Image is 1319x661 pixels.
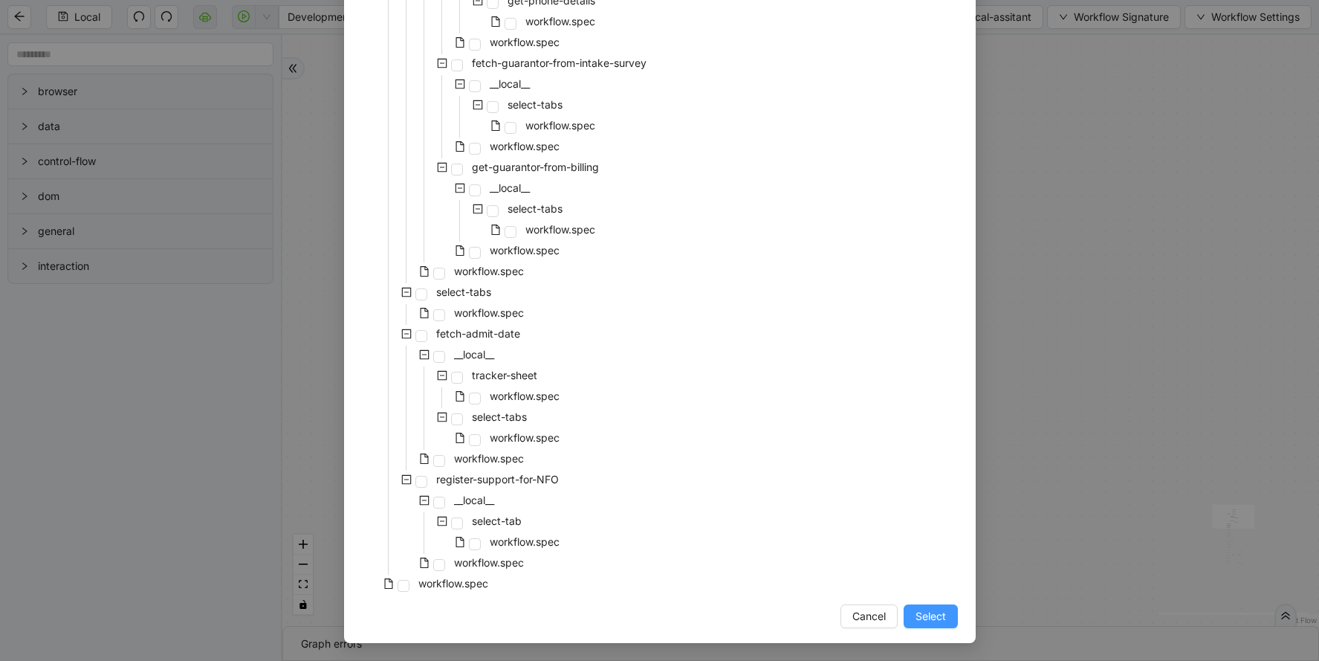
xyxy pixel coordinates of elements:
[525,119,595,132] span: workflow.spec
[904,604,958,628] button: Select
[490,140,560,152] span: workflow.spec
[418,577,488,590] span: workflow.spec
[469,54,649,72] span: fetch-guarantor-from-intake-survey
[915,608,946,625] span: Select
[472,161,599,173] span: get-guarantor-from-billing
[455,537,465,547] span: file
[487,387,563,405] span: workflow.spec
[436,327,520,340] span: fetch-admit-date
[505,200,565,218] span: select-tabs
[469,367,540,384] span: tracker-sheet
[522,13,598,30] span: workflow.spec
[419,558,430,568] span: file
[433,283,494,301] span: select-tabs
[419,266,430,277] span: file
[437,516,447,526] span: minus-square
[383,578,394,589] span: file
[436,473,559,486] span: register-support-for-NFO
[401,474,412,485] span: minus-square
[419,454,430,464] span: file
[487,75,533,93] span: __local__
[508,98,563,111] span: select-tabs
[473,204,483,214] span: minus-square
[487,533,563,551] span: workflow.spec
[454,494,494,506] span: __local__
[454,556,524,569] span: workflow.spec
[451,304,527,322] span: workflow.spec
[469,408,530,426] span: select-tabs
[455,79,465,89] span: minus-square
[487,429,563,447] span: workflow.spec
[490,77,530,90] span: __local__
[451,554,527,572] span: workflow.spec
[451,450,527,468] span: workflow.spec
[487,179,533,197] span: __local__
[490,225,501,235] span: file
[419,495,430,506] span: minus-square
[472,57,646,69] span: fetch-guarantor-from-intake-survey
[472,515,522,527] span: select-tab
[436,286,491,298] span: select-tabs
[455,391,465,402] span: file
[454,452,524,465] span: workflow.spec
[437,412,447,422] span: minus-square
[487,138,563,155] span: workflow.spec
[490,244,560,257] span: workflow.spec
[451,262,527,280] span: workflow.spec
[454,306,524,319] span: workflow.spec
[522,117,598,135] span: workflow.spec
[437,58,447,68] span: minus-square
[522,221,598,239] span: workflow.spec
[490,16,501,27] span: file
[454,265,524,277] span: workflow.spec
[455,37,465,48] span: file
[437,162,447,172] span: minus-square
[437,370,447,381] span: minus-square
[490,181,530,194] span: __local__
[469,512,525,530] span: select-tab
[472,369,537,381] span: tracker-sheet
[505,96,565,114] span: select-tabs
[419,308,430,318] span: file
[455,433,465,443] span: file
[490,535,560,548] span: workflow.spec
[451,491,497,509] span: __local__
[490,390,560,402] span: workflow.spec
[415,575,491,593] span: workflow.spec
[433,471,562,489] span: register-support-for-NFO
[487,33,563,51] span: workflow.spec
[487,242,563,259] span: workflow.spec
[472,410,527,423] span: select-tabs
[840,604,898,628] button: Cancel
[525,223,595,236] span: workflow.spec
[852,608,886,625] span: Cancel
[455,183,465,193] span: minus-square
[490,120,501,131] span: file
[508,202,563,215] span: select-tabs
[419,349,430,360] span: minus-square
[469,158,602,176] span: get-guarantor-from-billing
[454,348,494,361] span: __local__
[490,431,560,444] span: workflow.spec
[455,245,465,256] span: file
[433,325,523,343] span: fetch-admit-date
[451,346,497,364] span: __local__
[455,141,465,152] span: file
[525,15,595,28] span: workflow.spec
[401,287,412,297] span: minus-square
[401,329,412,339] span: minus-square
[473,100,483,110] span: minus-square
[490,36,560,48] span: workflow.spec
